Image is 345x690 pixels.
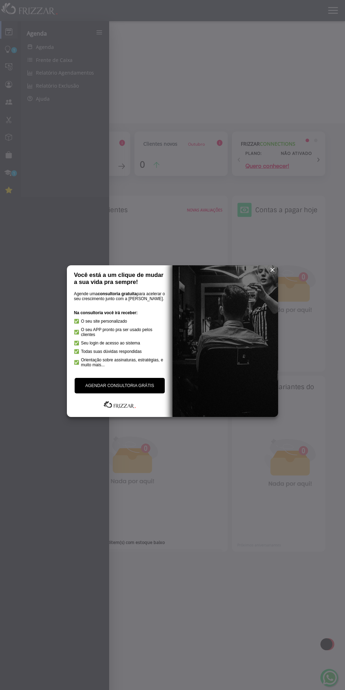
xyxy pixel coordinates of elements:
[74,327,165,337] li: O seu APP pronto pra ser usado pelos clientes
[74,349,165,354] li: Todas suas dúvidas respondidas
[102,400,137,409] img: Frizzar
[74,272,165,286] h1: Você está a um clique de mudar a sua vida pra sempre!
[74,310,138,315] strong: Na consultoria você irá receber:
[75,378,165,393] a: AGENDAR CONSULTORIA GRÁTIS
[74,319,165,324] li: O seu site personalizado
[74,357,165,367] li: Orientação sobre assinaturas, estratégias, e muito mais...
[267,265,278,275] button: ui-button
[98,291,137,296] strong: consultoria gratuita
[74,341,165,346] li: Seu login de acesso ao sistema
[74,291,165,301] p: Agende uma para acelerar o seu crescimento junto com a [PERSON_NAME].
